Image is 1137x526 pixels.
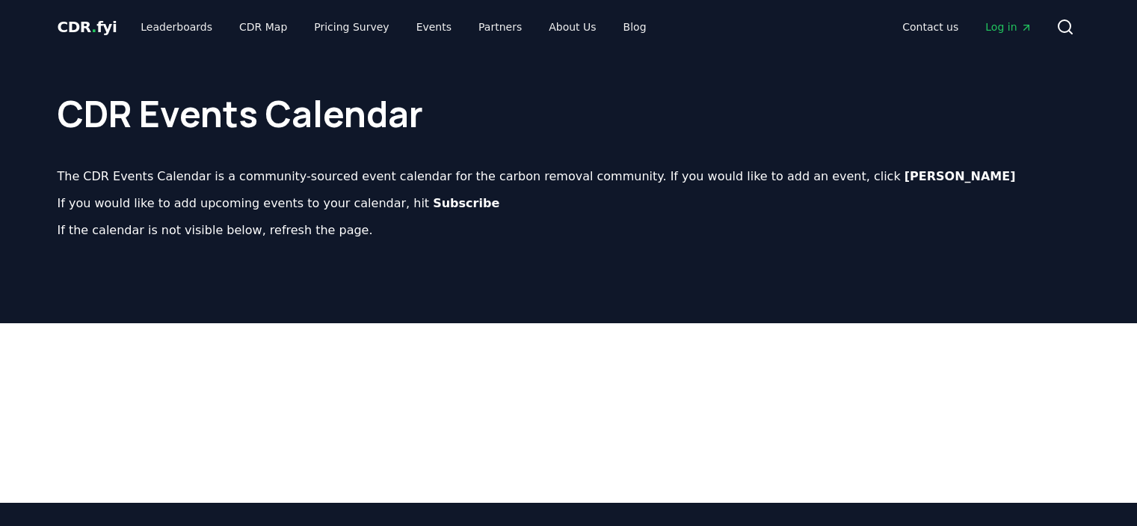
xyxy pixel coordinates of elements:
[433,196,499,210] b: Subscribe
[302,13,401,40] a: Pricing Survey
[890,13,1044,40] nav: Main
[58,66,1080,132] h1: CDR Events Calendar
[611,13,659,40] a: Blog
[905,169,1016,183] b: [PERSON_NAME]
[227,13,299,40] a: CDR Map
[58,221,1080,239] p: If the calendar is not visible below, refresh the page.
[58,195,1080,212] p: If you would like to add upcoming events to your calendar, hit
[537,13,608,40] a: About Us
[985,19,1032,34] span: Log in
[973,13,1044,40] a: Log in
[129,13,224,40] a: Leaderboards
[466,13,534,40] a: Partners
[91,18,96,36] span: .
[404,13,463,40] a: Events
[890,13,970,40] a: Contact us
[58,168,1080,186] p: The CDR Events Calendar is a community-sourced event calendar for the carbon removal community. I...
[58,18,117,36] span: CDR fyi
[129,13,658,40] nav: Main
[58,16,117,37] a: CDR.fyi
